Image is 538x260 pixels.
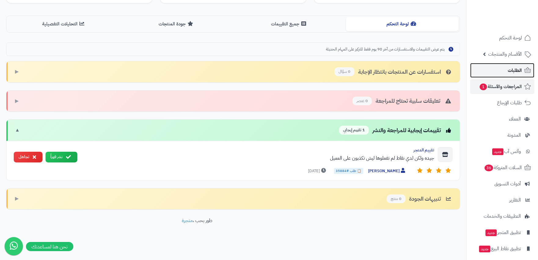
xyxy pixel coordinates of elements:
[120,17,233,31] button: جودة المنتجات
[470,112,534,126] a: العملاء
[478,244,521,253] span: تطبيق نقاط البيع
[8,17,120,31] button: التحليلات التفصيلية
[479,82,522,91] span: المراجعات والأسئلة
[326,46,445,52] span: يتم عرض التقييمات والاستفسارات من آخر 90 يوم فقط للتركيز على المهام الحديثة
[470,63,534,78] a: الطلبات
[485,228,521,237] span: تطبيق المتجر
[494,180,521,188] span: أدوات التسويق
[485,229,497,236] span: جديد
[470,31,534,45] a: لوحة التحكم
[46,152,77,162] button: نشر فوراً
[507,131,521,139] span: المدونة
[387,195,405,203] span: 0 منتج
[499,34,522,42] span: لوحة التحكم
[346,17,459,31] button: لوحة التحكم
[492,148,503,155] span: جديد
[479,246,490,252] span: جديد
[509,196,521,204] span: التقارير
[484,212,521,221] span: التطبيقات والخدمات
[353,97,372,106] span: 0 عنصر
[470,193,534,207] a: التقارير
[470,95,534,110] a: طلبات الإرجاع
[353,97,452,106] div: تعليقات سلبية تحتاج للمراجعة
[485,165,493,171] span: 36
[334,168,363,174] span: 📋 طلب #35884
[470,79,534,94] a: المراجعات والأسئلة1
[15,98,19,105] span: ▶
[14,152,42,162] button: تجاهل
[233,17,346,31] button: جميع التقييمات
[484,163,522,172] span: السلات المتروكة
[339,126,369,135] span: 1 تقييم إيجابي
[470,241,534,256] a: تطبيق نقاط البيعجديد
[339,126,452,135] div: تقييمات إيجابية للمراجعة والنشر
[497,98,522,107] span: طلبات الإرجاع
[470,209,534,224] a: التطبيقات والخدمات
[496,5,532,17] img: logo-2.png
[480,84,487,90] span: 1
[387,195,452,203] div: تنبيهات الجودة
[470,160,534,175] a: السلات المتروكة36
[470,144,534,159] a: وآتس آبجديد
[509,115,521,123] span: العملاء
[82,147,434,153] div: تقييم المتجر
[470,128,534,143] a: المدونة
[470,176,534,191] a: أدوات التسويق
[308,168,328,174] span: [DATE]
[492,147,521,156] span: وآتس آب
[335,67,452,76] div: استفسارات عن المنتجات بانتظار الإجابة
[368,168,407,174] span: [PERSON_NAME]
[335,67,354,76] span: 0 سؤال
[470,225,534,240] a: تطبيق المتجرجديد
[508,66,522,75] span: الطلبات
[488,50,522,58] span: الأقسام والمنتجات
[182,217,193,224] a: متجرة
[15,195,19,202] span: ▶
[82,154,434,162] div: جيده ولكن لدي نقاط لم تفعلوها ليش تكذبون على العميل
[15,127,20,134] span: ▼
[15,68,19,75] span: ▶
